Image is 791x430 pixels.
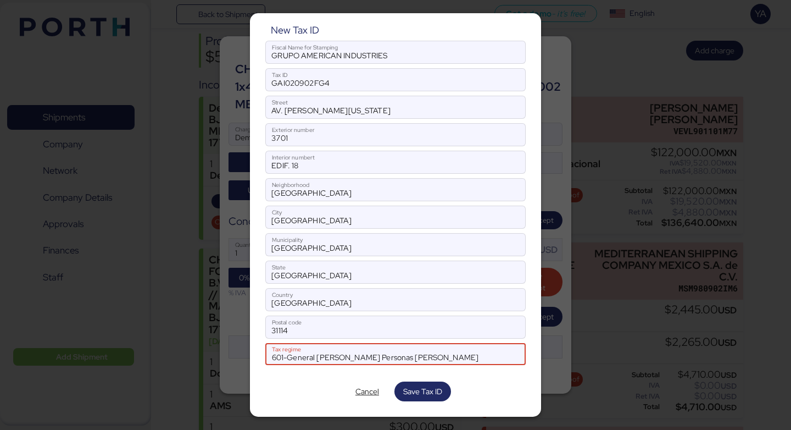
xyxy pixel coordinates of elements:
input: Interior numbert [266,151,525,173]
input: City [266,206,525,228]
span: 601-General [PERSON_NAME] Personas [PERSON_NAME] [272,352,478,362]
input: Country [266,289,525,311]
input: Municipality [266,234,525,256]
button: Save Tax ID [394,382,451,401]
span: Save Tax ID [403,385,442,398]
input: Tax ID [266,69,525,91]
input: Fiscal Name for Stamping [266,41,525,63]
input: State [266,261,525,283]
input: Postal code [266,316,525,338]
span: Cancel [355,385,379,398]
input: Neighborhood [266,179,525,201]
input: Exterior number [266,124,525,146]
button: Cancel [339,382,394,401]
div: New Tax ID [271,25,319,35]
input: Street [266,96,525,118]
